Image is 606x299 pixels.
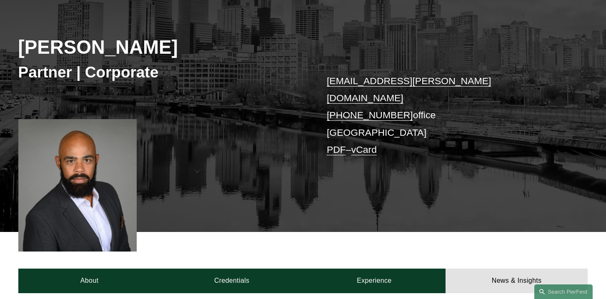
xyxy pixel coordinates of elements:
[534,284,593,299] a: Search this site
[327,75,491,103] a: [EMAIL_ADDRESS][PERSON_NAME][DOMAIN_NAME]
[18,36,303,59] h2: [PERSON_NAME]
[18,63,303,82] h3: Partner | Corporate
[351,144,377,155] a: vCard
[446,269,588,293] a: News & Insights
[160,269,303,293] a: Credentials
[327,72,564,159] p: office [GEOGRAPHIC_DATA] –
[303,269,446,293] a: Experience
[327,144,346,155] a: PDF
[18,269,161,293] a: About
[327,110,413,120] a: [PHONE_NUMBER]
